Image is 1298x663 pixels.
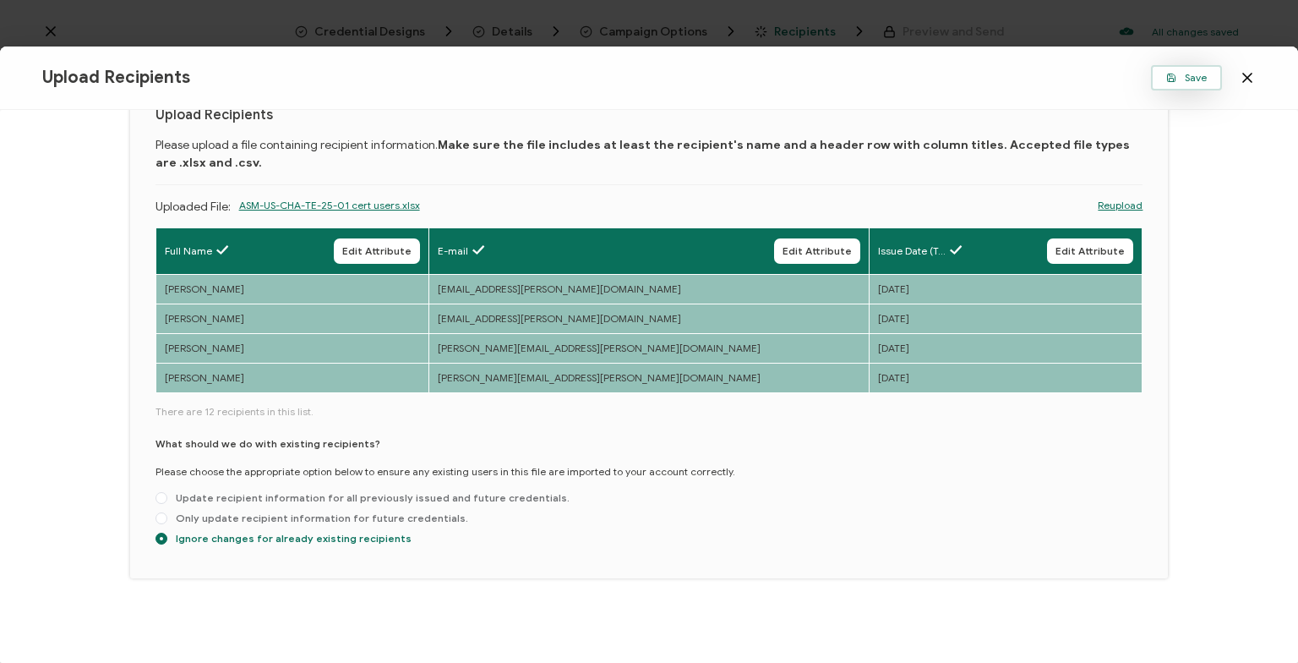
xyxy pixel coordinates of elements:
p: Uploaded File: [155,198,231,219]
td: [PERSON_NAME] [155,304,428,333]
td: [EMAIL_ADDRESS][PERSON_NAME][DOMAIN_NAME] [428,274,869,304]
td: [EMAIL_ADDRESS][PERSON_NAME][DOMAIN_NAME] [428,304,869,333]
p: What should we do with existing recipients? [155,436,380,452]
td: [DATE] [870,363,1143,392]
span: Only update recipient information for future credentials. [167,512,468,524]
span: Upload Recipients [42,67,190,88]
td: [PERSON_NAME] [155,333,428,363]
b: Make sure the file includes at least the recipient's name and a header row with column titles. Ac... [155,138,1130,170]
span: ASM-US-CHA-TE-25-01 cert users.xlsx [239,198,420,240]
td: [DATE] [870,304,1143,333]
button: Save [1151,65,1222,90]
span: Issue Date (Text) [878,244,946,259]
span: Save [1166,73,1207,83]
td: [PERSON_NAME] [155,363,428,392]
span: Edit Attribute [342,246,412,256]
a: Reupload [1098,198,1143,213]
span: Edit Attribute [1055,246,1125,256]
span: Update recipient information for all previously issued and future credentials. [167,491,570,504]
span: E-mail [438,244,468,259]
span: Full Name [165,244,212,259]
td: [DATE] [870,333,1143,363]
td: [PERSON_NAME][EMAIL_ADDRESS][PERSON_NAME][DOMAIN_NAME] [428,333,869,363]
td: [PERSON_NAME] [155,274,428,304]
button: Edit Attribute [1047,238,1133,264]
span: There are 12 recipients in this list. [155,404,1143,419]
h1: Upload Recipients [155,107,1143,123]
p: Please choose the appropriate option below to ensure any existing users in this file are imported... [155,464,735,479]
p: Please upload a file containing recipient information. [155,136,1143,172]
button: Edit Attribute [774,238,860,264]
td: [PERSON_NAME][EMAIL_ADDRESS][PERSON_NAME][DOMAIN_NAME] [428,363,869,392]
span: Edit Attribute [783,246,852,256]
button: Edit Attribute [334,238,420,264]
td: [DATE] [870,274,1143,304]
iframe: Chat Widget [1213,582,1298,663]
span: Ignore changes for already existing recipients [167,532,412,545]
